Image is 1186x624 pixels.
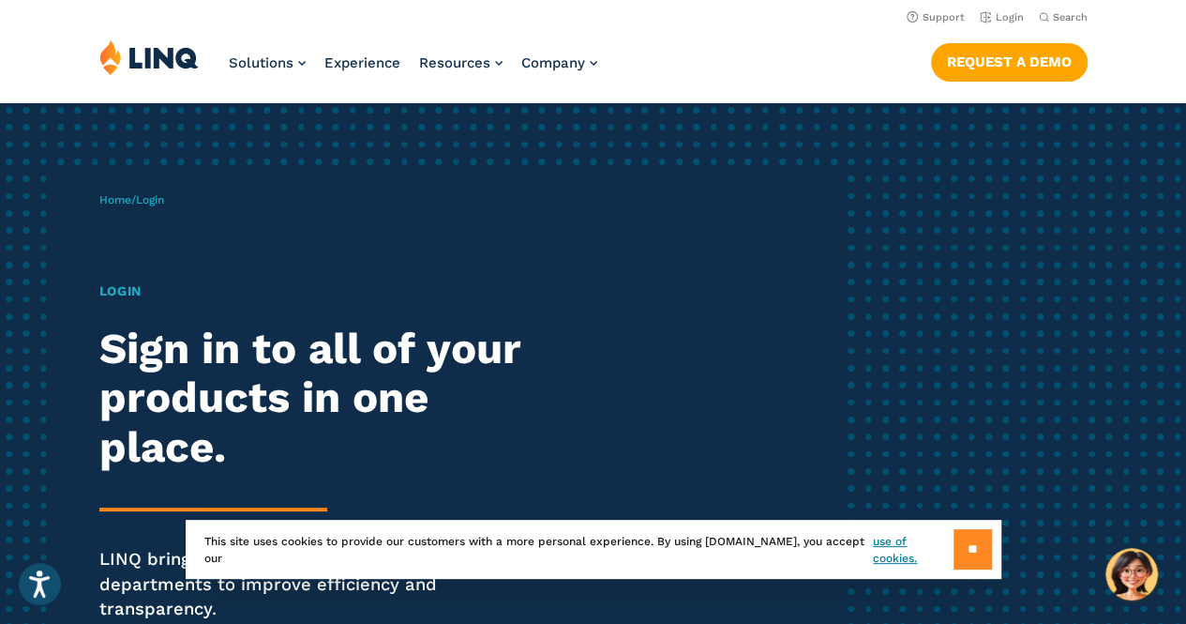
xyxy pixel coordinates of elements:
[99,325,556,473] h2: Sign in to all of your products in one place.
[99,39,199,75] img: LINQ | K‑12 Software
[136,193,164,206] span: Login
[99,547,556,621] p: LINQ brings together students, parents and all your departments to improve efficiency and transpa...
[99,193,131,206] a: Home
[980,11,1024,23] a: Login
[521,54,597,71] a: Company
[931,39,1088,81] nav: Button Navigation
[324,54,400,71] a: Experience
[99,193,164,206] span: /
[419,54,503,71] a: Resources
[99,282,556,301] h1: Login
[931,43,1088,81] a: Request a Demo
[229,54,306,71] a: Solutions
[907,11,965,23] a: Support
[186,520,1001,579] div: This site uses cookies to provide our customers with a more personal experience. By using [DOMAIN...
[419,54,490,71] span: Resources
[521,54,585,71] span: Company
[229,54,293,71] span: Solutions
[1053,11,1088,23] span: Search
[229,39,597,101] nav: Primary Navigation
[1105,548,1158,601] button: Hello, have a question? Let’s chat.
[1039,10,1088,24] button: Open Search Bar
[873,533,953,567] a: use of cookies.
